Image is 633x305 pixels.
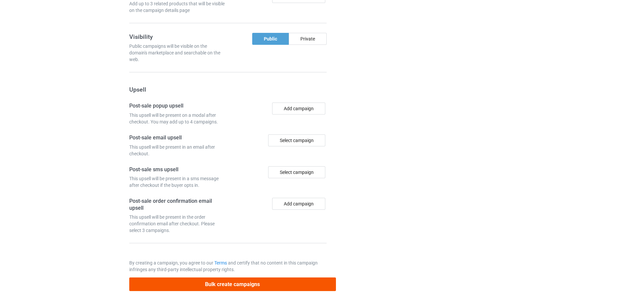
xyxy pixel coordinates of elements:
[214,260,227,266] a: Terms
[129,33,226,40] h3: Visibility
[268,134,325,146] div: Select campaign
[129,134,226,141] h4: Post-sale email upsell
[268,166,325,178] div: Select campaign
[272,103,325,114] button: Add campaign
[129,166,226,173] h4: Post-sale sms upsell
[129,103,226,110] h4: Post-sale popup upsell
[129,175,226,189] div: This upsell will be present in a sms message after checkout if the buyer opts in.
[129,214,226,234] div: This upsell will be present in the order confirmation email after checkout. Please select 3 campa...
[129,260,327,273] p: By creating a campaign, you agree to our and certify that no content in this campaign infringes a...
[129,198,226,211] h4: Post-sale order confirmation email upsell
[129,144,226,157] div: This upsell will be present in an email after checkout.
[129,43,226,63] div: Public campaigns will be visible on the domain's marketplace and searchable on the web.
[129,86,327,93] h3: Upsell
[252,33,289,45] div: Public
[129,112,226,125] div: This upsell will be present on a modal after checkout. You may add up to 4 campaigns.
[129,0,226,14] div: Add up to 3 related products that will be visible on the campaign details page
[129,277,336,291] button: Bulk create campaigns
[272,198,325,210] button: Add campaign
[289,33,327,45] div: Private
